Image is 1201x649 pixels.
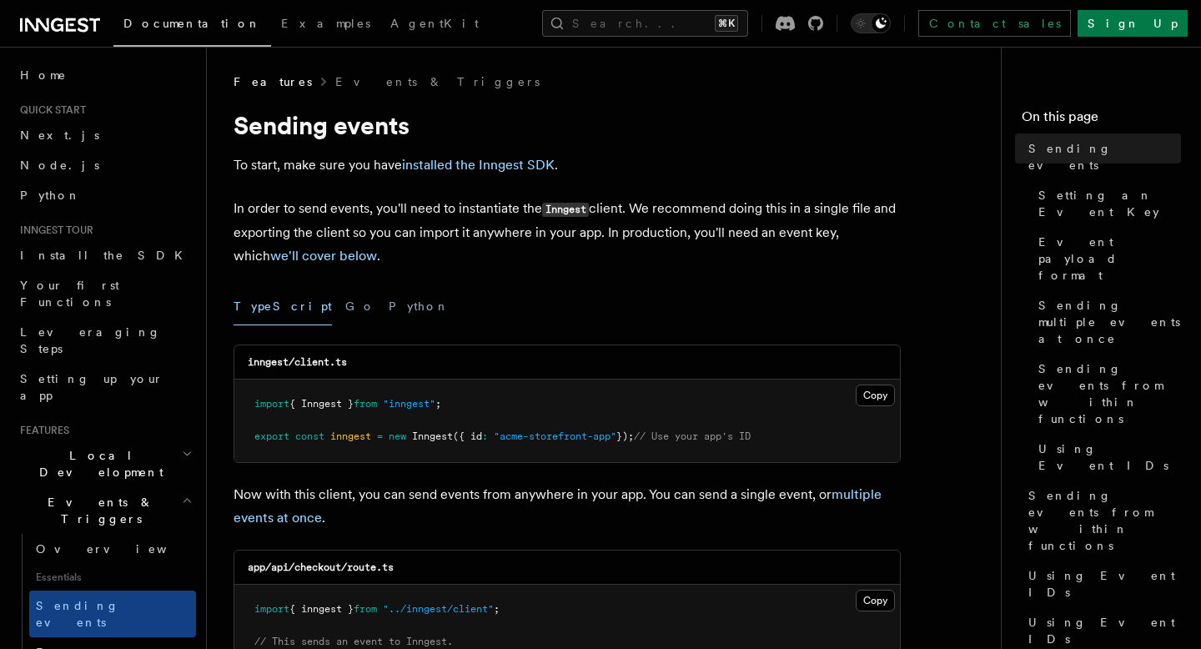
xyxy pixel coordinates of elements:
[254,636,453,647] span: // This sends an event to Inngest.
[13,424,69,437] span: Features
[354,398,377,410] span: from
[1032,354,1181,434] a: Sending events from within functions
[494,603,500,615] span: ;
[1028,567,1181,601] span: Using Event IDs
[36,599,119,629] span: Sending events
[281,17,370,30] span: Examples
[20,128,99,142] span: Next.js
[13,240,196,270] a: Install the SDK
[254,603,289,615] span: import
[1028,614,1181,647] span: Using Event IDs
[113,5,271,47] a: Documentation
[1038,234,1181,284] span: Event payload format
[1028,487,1181,554] span: Sending events from within functions
[20,158,99,172] span: Node.js
[289,398,354,410] span: { Inngest }
[20,67,67,83] span: Home
[1022,107,1181,133] h4: On this page
[389,288,450,325] button: Python
[435,398,441,410] span: ;
[13,60,196,90] a: Home
[13,224,93,237] span: Inngest tour
[20,372,163,402] span: Setting up your app
[13,120,196,150] a: Next.js
[234,483,901,530] p: Now with this client, you can send events from anywhere in your app. You can send a single event,...
[270,248,377,264] a: we'll cover below
[20,279,119,309] span: Your first Functions
[234,197,901,268] p: In order to send events, you'll need to instantiate the client. We recommend doing this in a sing...
[20,249,193,262] span: Install the SDK
[234,73,312,90] span: Features
[354,603,377,615] span: from
[13,487,196,534] button: Events & Triggers
[13,180,196,210] a: Python
[851,13,891,33] button: Toggle dark mode
[1032,434,1181,480] a: Using Event IDs
[1038,440,1181,474] span: Using Event IDs
[123,17,261,30] span: Documentation
[234,110,901,140] h1: Sending events
[29,564,196,591] span: Essentials
[13,103,86,117] span: Quick start
[494,430,616,442] span: "acme-storefront-app"
[295,430,324,442] span: const
[377,430,383,442] span: =
[390,17,479,30] span: AgentKit
[389,430,406,442] span: new
[1038,360,1181,427] span: Sending events from within functions
[234,288,332,325] button: TypeScript
[234,153,901,177] p: To start, make sure you have .
[13,317,196,364] a: Leveraging Steps
[13,447,182,480] span: Local Development
[1038,297,1181,347] span: Sending multiple events at once
[13,150,196,180] a: Node.js
[1022,561,1181,607] a: Using Event IDs
[234,486,882,526] a: multiple events at once
[330,430,371,442] span: inngest
[1038,187,1181,220] span: Setting an Event Key
[271,5,380,45] a: Examples
[1032,227,1181,290] a: Event payload format
[1022,480,1181,561] a: Sending events from within functions
[1028,140,1181,174] span: Sending events
[856,385,895,406] button: Copy
[289,603,354,615] span: { inngest }
[13,440,196,487] button: Local Development
[634,430,751,442] span: // Use your app's ID
[36,542,208,556] span: Overview
[856,590,895,611] button: Copy
[1078,10,1188,37] a: Sign Up
[13,494,182,527] span: Events & Triggers
[1032,180,1181,227] a: Setting an Event Key
[542,10,748,37] button: Search...⌘K
[1022,133,1181,180] a: Sending events
[1032,290,1181,354] a: Sending multiple events at once
[29,591,196,637] a: Sending events
[29,534,196,564] a: Overview
[20,325,161,355] span: Leveraging Steps
[383,603,494,615] span: "../inngest/client"
[918,10,1071,37] a: Contact sales
[453,430,482,442] span: ({ id
[402,157,555,173] a: installed the Inngest SDK
[345,288,375,325] button: Go
[248,356,347,368] code: inngest/client.ts
[383,398,435,410] span: "inngest"
[380,5,489,45] a: AgentKit
[482,430,488,442] span: :
[254,398,289,410] span: import
[335,73,540,90] a: Events & Triggers
[542,203,589,217] code: Inngest
[13,364,196,410] a: Setting up your app
[13,270,196,317] a: Your first Functions
[412,430,453,442] span: Inngest
[248,561,394,573] code: app/api/checkout/route.ts
[254,430,289,442] span: export
[20,189,81,202] span: Python
[715,15,738,32] kbd: ⌘K
[616,430,634,442] span: });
